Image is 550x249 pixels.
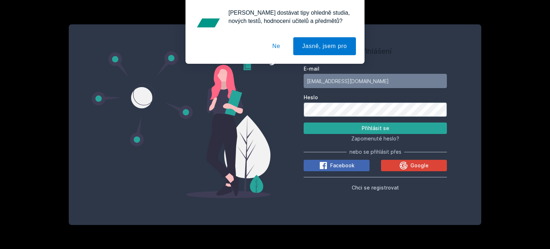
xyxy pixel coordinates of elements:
[349,148,401,155] span: nebo se přihlásit přes
[352,183,399,192] button: Chci se registrovat
[410,162,429,169] span: Google
[223,9,356,25] div: [PERSON_NAME] dostávat tipy ohledně studia, nových testů, hodnocení učitelů a předmětů?
[304,123,447,134] button: Přihlásit se
[330,162,354,169] span: Facebook
[351,135,399,142] span: Zapomenuté heslo?
[264,37,289,55] button: Ne
[304,65,447,72] label: E-mail
[304,94,447,101] label: Heslo
[293,37,356,55] button: Jasně, jsem pro
[304,74,447,88] input: Tvoje e-mailová adresa
[194,9,223,37] img: notification icon
[304,160,370,171] button: Facebook
[381,160,447,171] button: Google
[352,185,399,191] span: Chci se registrovat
